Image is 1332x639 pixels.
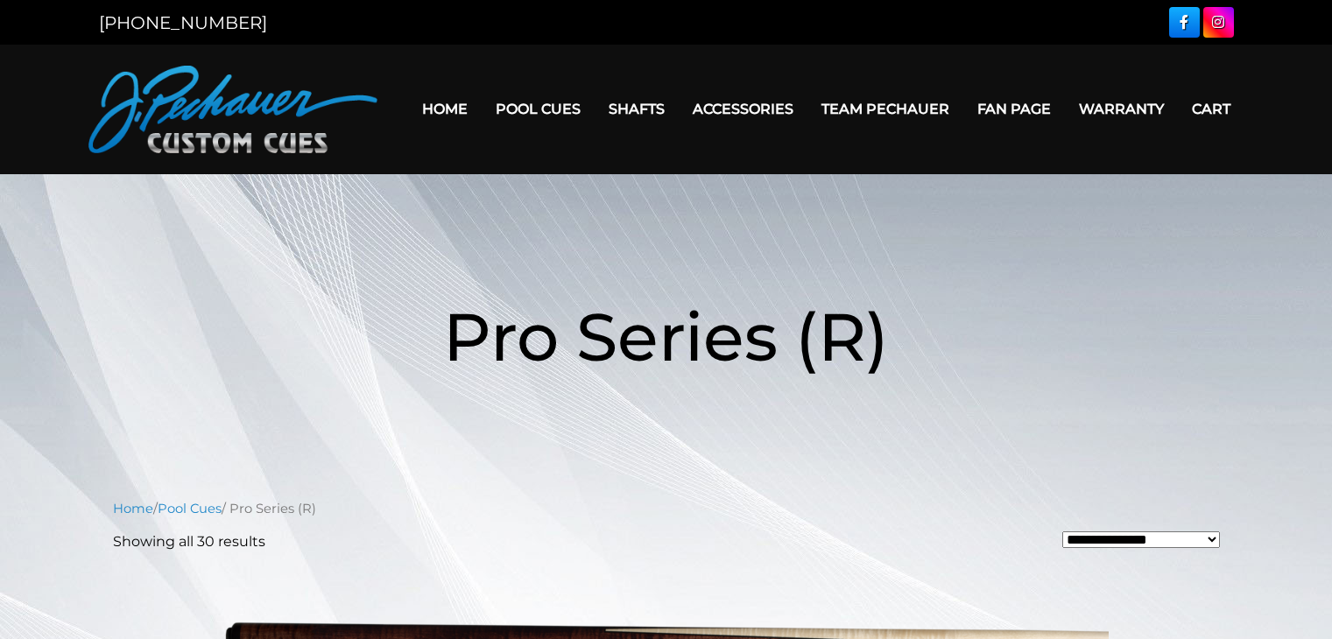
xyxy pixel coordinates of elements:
select: Shop order [1062,531,1220,548]
a: Pool Cues [158,501,222,516]
a: Fan Page [963,87,1065,131]
img: Pechauer Custom Cues [88,66,377,153]
a: Home [113,501,153,516]
a: Warranty [1065,87,1178,131]
span: Pro Series (R) [443,296,889,377]
a: Team Pechauer [807,87,963,131]
a: [PHONE_NUMBER] [99,12,267,33]
a: Home [408,87,482,131]
a: Shafts [595,87,679,131]
p: Showing all 30 results [113,531,265,552]
a: Accessories [679,87,807,131]
nav: Breadcrumb [113,499,1220,518]
a: Pool Cues [482,87,595,131]
a: Cart [1178,87,1244,131]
